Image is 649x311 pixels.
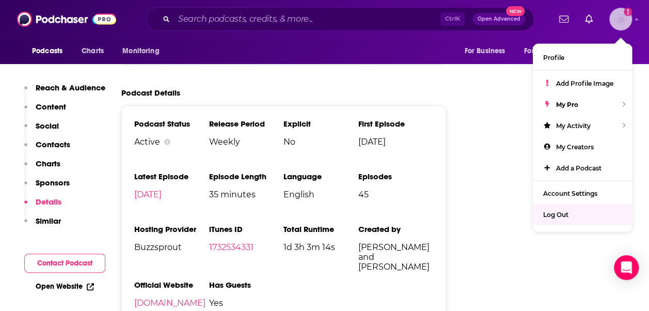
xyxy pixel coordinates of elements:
[614,255,639,280] div: Open Intercom Messenger
[478,17,520,22] span: Open Advanced
[587,41,624,61] button: open menu
[134,190,162,199] a: [DATE]
[24,83,105,102] button: Reach & Audience
[36,159,60,168] p: Charts
[283,119,358,129] h3: Explicit
[36,139,70,149] p: Contacts
[283,224,358,234] h3: Total Runtime
[358,224,433,234] h3: Created by
[533,136,632,158] a: My Creators
[134,172,209,181] h3: Latest Episode
[36,216,61,226] p: Similar
[533,44,632,232] ul: Show profile menu
[146,7,534,31] div: Search podcasts, credits, & more...
[75,41,110,61] a: Charts
[32,44,62,58] span: Podcasts
[524,44,574,58] span: For Podcasters
[134,242,209,252] span: Buzzsprout
[134,137,209,147] div: Active
[457,41,518,61] button: open menu
[24,197,61,216] button: Details
[134,280,209,290] h3: Official Website
[36,121,59,131] p: Social
[36,197,61,207] p: Details
[506,6,525,16] span: New
[174,11,440,27] input: Search podcasts, credits, & more...
[283,172,358,181] h3: Language
[24,139,70,159] button: Contacts
[24,254,105,273] button: Contact Podcast
[533,158,632,179] a: Add a Podcast
[283,137,358,147] span: No
[556,164,601,172] span: Add a Podcast
[473,13,525,25] button: Open AdvancedNew
[24,121,59,140] button: Social
[17,9,116,29] img: Podchaser - Follow, Share and Rate Podcasts
[556,80,613,87] span: Add Profile Image
[533,73,632,94] a: Add Profile Image
[36,83,105,92] p: Reach & Audience
[283,190,358,199] span: English
[82,44,104,58] span: Charts
[358,137,433,147] span: [DATE]
[115,41,172,61] button: open menu
[209,224,284,234] h3: iTunes ID
[134,224,209,234] h3: Hosting Provider
[556,122,591,130] span: My Activity
[609,8,632,30] button: Show profile menu
[24,102,66,121] button: Content
[533,183,632,204] a: Account Settings
[358,242,433,272] span: [PERSON_NAME] and [PERSON_NAME]
[517,41,589,61] button: open menu
[543,211,568,219] span: Log Out
[134,298,205,308] a: [DOMAIN_NAME]
[556,101,578,108] span: My Pro
[555,10,573,28] a: Show notifications dropdown
[209,190,284,199] span: 35 minutes
[543,54,564,61] span: Profile
[209,280,284,290] h3: Has Guests
[134,119,209,129] h3: Podcast Status
[209,298,284,308] span: Yes
[440,12,465,26] span: Ctrl K
[556,143,594,151] span: My Creators
[25,41,76,61] button: open menu
[24,216,61,235] button: Similar
[24,159,60,178] button: Charts
[209,137,284,147] span: Weekly
[24,178,70,197] button: Sponsors
[209,119,284,129] h3: Release Period
[543,190,597,197] span: Account Settings
[358,172,433,181] h3: Episodes
[358,119,433,129] h3: First Episode
[36,282,94,291] a: Open Website
[533,47,632,68] a: Profile
[209,172,284,181] h3: Episode Length
[624,8,632,16] svg: Add a profile image
[36,178,70,188] p: Sponsors
[283,242,358,252] span: 1d 3h 3m 14s
[464,44,505,58] span: For Business
[36,102,66,112] p: Content
[122,44,159,58] span: Monitoring
[358,190,433,199] span: 45
[121,88,180,98] h2: Podcast Details
[209,242,254,252] a: 1732534331
[609,8,632,30] img: User Profile
[609,8,632,30] span: Logged in as mtraynor
[581,10,597,28] a: Show notifications dropdown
